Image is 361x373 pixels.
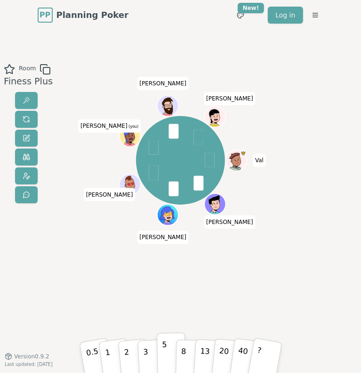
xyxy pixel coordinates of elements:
span: Click to change your name [137,76,189,90]
span: Version 0.9.2 [14,353,49,360]
button: Version0.9.2 [5,353,49,360]
span: Click to change your name [204,92,256,105]
span: Click to change your name [204,216,256,229]
span: Last updated: [DATE] [5,362,53,367]
button: Send feedback [15,186,38,203]
button: Reset votes [15,111,38,128]
button: Watch only [15,149,38,166]
button: Reveal votes [15,92,38,109]
span: PP [40,9,50,21]
span: Val is the host [241,150,246,156]
button: Add as favourite [4,64,15,75]
a: Log in [268,7,303,24]
div: Finess Plus [4,75,53,89]
span: Room [19,64,36,75]
span: Click to change your name [78,119,141,133]
span: Click to change your name [137,231,189,244]
button: Change avatar [15,167,38,184]
span: (you) [128,124,139,129]
button: Click to change your avatar [120,126,140,146]
button: New! [232,7,249,24]
span: Planning Poker [56,8,128,22]
button: Change name [15,130,38,147]
p: 5 [162,338,168,370]
a: PPPlanning Poker [38,8,128,23]
div: New! [238,3,265,13]
span: Click to change your name [84,188,136,201]
span: Click to change your name [253,154,266,167]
